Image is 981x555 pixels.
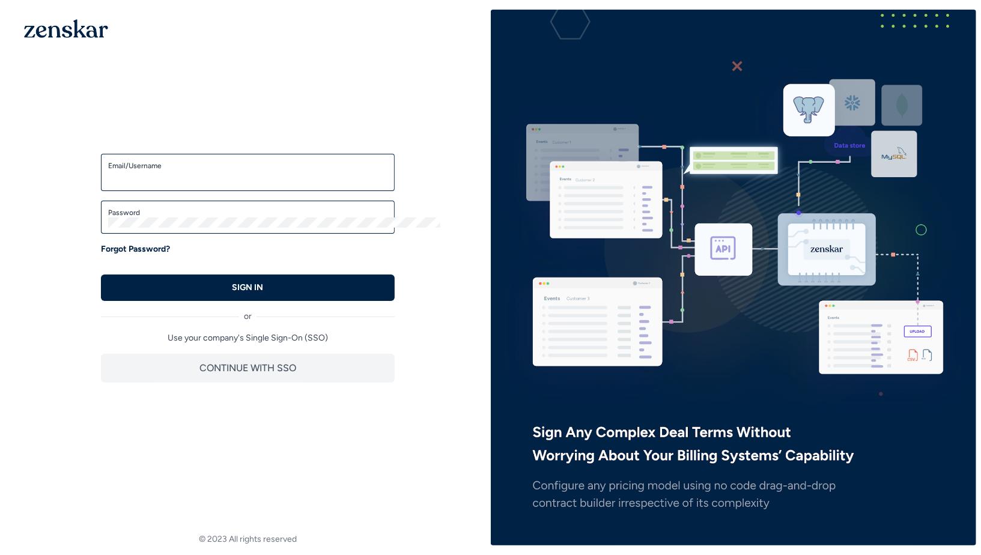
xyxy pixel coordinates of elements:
[101,243,170,255] a: Forgot Password?
[101,301,395,323] div: or
[101,274,395,301] button: SIGN IN
[5,533,491,545] footer: © 2023 All rights reserved
[108,161,387,171] label: Email/Username
[101,354,395,383] button: CONTINUE WITH SSO
[232,282,263,294] p: SIGN IN
[101,332,395,344] p: Use your company's Single Sign-On (SSO)
[24,19,108,38] img: 1OGAJ2xQqyY4LXKgY66KYq0eOWRCkrZdAb3gUhuVAqdWPZE9SRJmCz+oDMSn4zDLXe31Ii730ItAGKgCKgCCgCikA4Av8PJUP...
[108,208,387,217] label: Password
